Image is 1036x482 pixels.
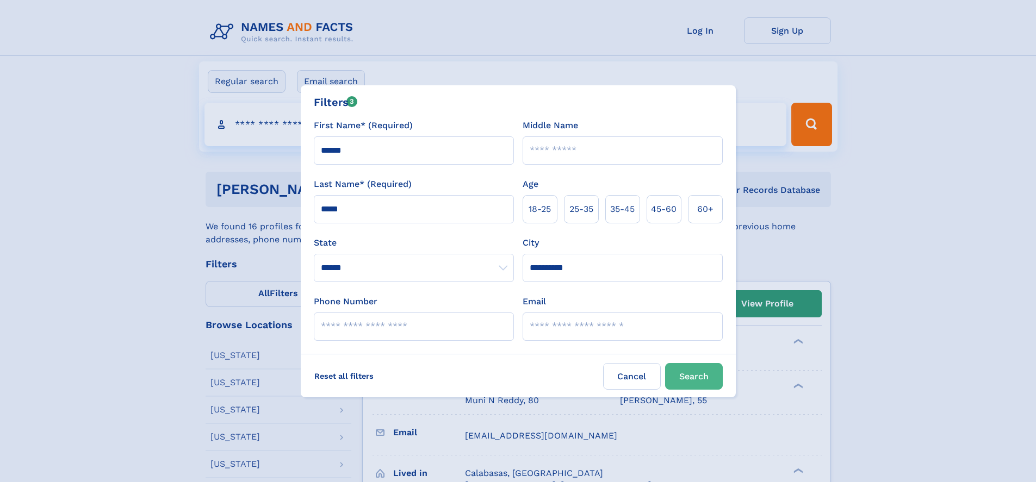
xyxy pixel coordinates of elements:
[523,119,578,132] label: Middle Name
[307,363,381,389] label: Reset all filters
[603,363,661,390] label: Cancel
[665,363,723,390] button: Search
[314,178,412,191] label: Last Name* (Required)
[610,203,635,216] span: 35‑45
[314,295,377,308] label: Phone Number
[314,119,413,132] label: First Name* (Required)
[523,295,546,308] label: Email
[569,203,593,216] span: 25‑35
[651,203,677,216] span: 45‑60
[523,178,538,191] label: Age
[697,203,714,216] span: 60+
[314,236,514,249] label: State
[314,94,358,110] div: Filters
[529,203,551,216] span: 18‑25
[523,236,539,249] label: City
